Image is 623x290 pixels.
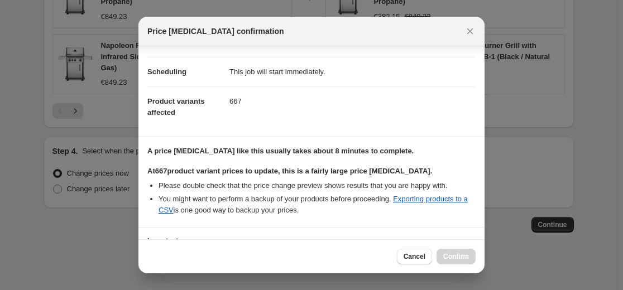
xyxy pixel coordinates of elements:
[397,249,432,264] button: Cancel
[147,147,414,155] b: A price [MEDICAL_DATA] like this usually takes about 8 minutes to complete.
[147,236,476,245] h3: Important
[147,167,432,175] b: At 667 product variant prices to update, this is a fairly large price [MEDICAL_DATA].
[159,194,476,216] li: You might want to perform a backup of your products before proceeding. is one good way to backup ...
[147,26,284,37] span: Price [MEDICAL_DATA] confirmation
[229,57,476,86] dd: This job will start immediately.
[404,252,425,261] span: Cancel
[147,67,186,76] span: Scheduling
[159,195,468,214] a: Exporting products to a CSV
[462,23,478,39] button: Close
[147,97,205,117] span: Product variants affected
[229,86,476,116] dd: 667
[159,180,476,191] li: Please double check that the price change preview shows results that you are happy with.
